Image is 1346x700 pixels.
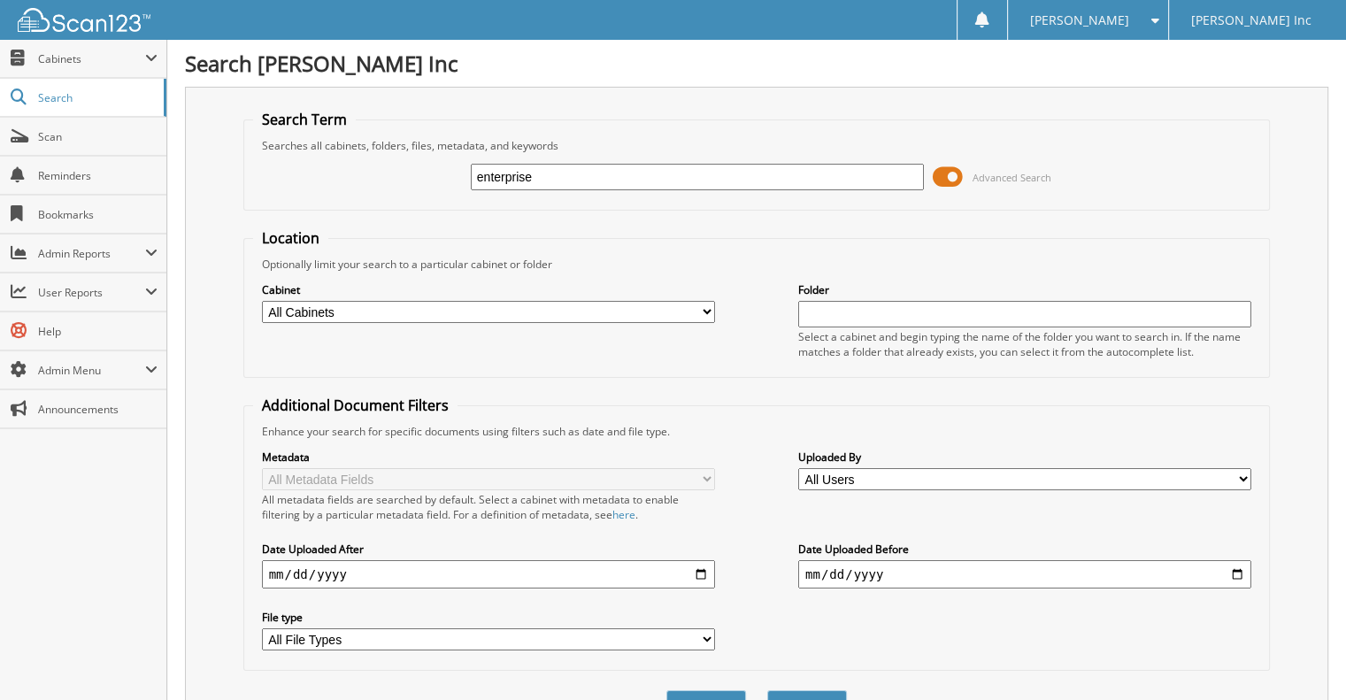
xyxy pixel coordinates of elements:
[262,450,715,465] label: Metadata
[38,324,158,339] span: Help
[38,246,145,261] span: Admin Reports
[38,207,158,222] span: Bookmarks
[18,8,150,32] img: scan123-logo-white.svg
[38,90,155,105] span: Search
[38,285,145,300] span: User Reports
[253,257,1261,272] div: Optionally limit your search to a particular cabinet or folder
[253,228,328,248] legend: Location
[262,492,715,522] div: All metadata fields are searched by default. Select a cabinet with metadata to enable filtering b...
[38,363,145,378] span: Admin Menu
[253,138,1261,153] div: Searches all cabinets, folders, files, metadata, and keywords
[1258,615,1346,700] iframe: Chat Widget
[262,282,715,297] label: Cabinet
[798,450,1251,465] label: Uploaded By
[1030,15,1129,26] span: [PERSON_NAME]
[973,171,1051,184] span: Advanced Search
[38,51,145,66] span: Cabinets
[1191,15,1311,26] span: [PERSON_NAME] Inc
[253,424,1261,439] div: Enhance your search for specific documents using filters such as date and file type.
[38,129,158,144] span: Scan
[798,542,1251,557] label: Date Uploaded Before
[38,168,158,183] span: Reminders
[262,610,715,625] label: File type
[262,542,715,557] label: Date Uploaded After
[612,507,635,522] a: here
[798,560,1251,588] input: end
[38,402,158,417] span: Announcements
[262,560,715,588] input: start
[185,49,1328,78] h1: Search [PERSON_NAME] Inc
[253,396,458,415] legend: Additional Document Filters
[798,282,1251,297] label: Folder
[798,329,1251,359] div: Select a cabinet and begin typing the name of the folder you want to search in. If the name match...
[253,110,356,129] legend: Search Term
